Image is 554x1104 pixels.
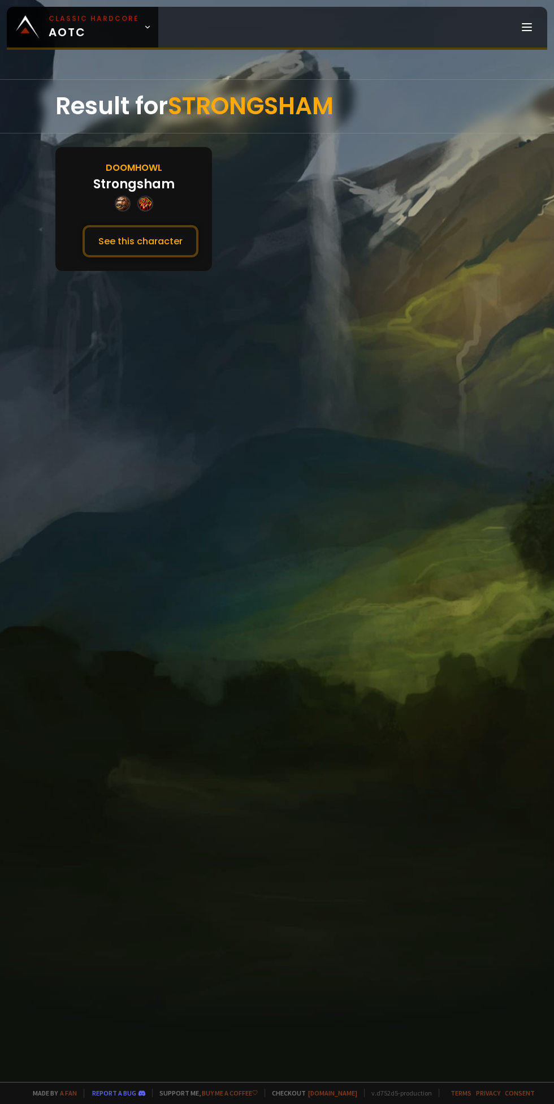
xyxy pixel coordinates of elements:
[92,1089,136,1097] a: Report a bug
[106,161,162,175] div: Doomhowl
[83,225,198,257] button: See this character
[152,1089,258,1097] span: Support me,
[476,1089,500,1097] a: Privacy
[93,175,175,193] div: Strongsham
[202,1089,258,1097] a: Buy me a coffee
[451,1089,471,1097] a: Terms
[7,7,158,48] a: Classic HardcoreAOTC
[265,1089,357,1097] span: Checkout
[308,1089,357,1097] a: [DOMAIN_NAME]
[26,1089,77,1097] span: Made by
[49,14,139,24] small: Classic Hardcore
[364,1089,432,1097] span: v. d752d5 - production
[60,1089,77,1097] a: a fan
[49,14,139,41] span: AOTC
[505,1089,535,1097] a: Consent
[168,89,334,123] span: STRONGSHAM
[55,80,499,133] div: Result for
